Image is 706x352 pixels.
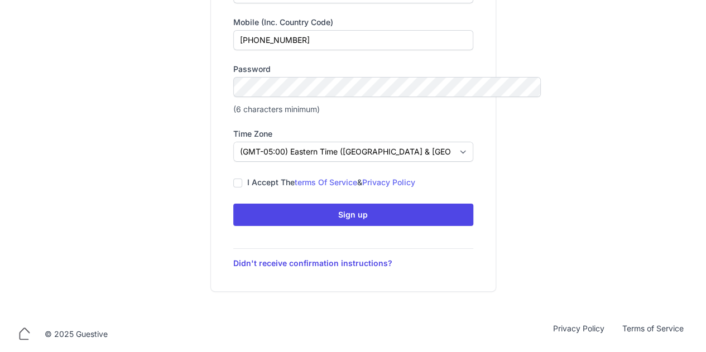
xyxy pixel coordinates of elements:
div: © 2025 Guestive [45,329,108,340]
span: Sign up [338,210,368,219]
input: +447592780624 [233,30,473,50]
p: (6 characters minimum) [233,104,473,115]
label: Mobile (inc. country code) [233,17,473,28]
a: Didn't receive confirmation instructions? [233,258,473,269]
button: Sign up [233,204,473,226]
a: privacy policy [362,177,415,187]
label: Time zone [233,128,473,139]
label: I accept the & [247,177,415,188]
label: Password [233,64,473,75]
a: Privacy Policy [544,323,613,345]
a: Terms of Service [613,323,693,345]
a: terms of service [295,177,357,187]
